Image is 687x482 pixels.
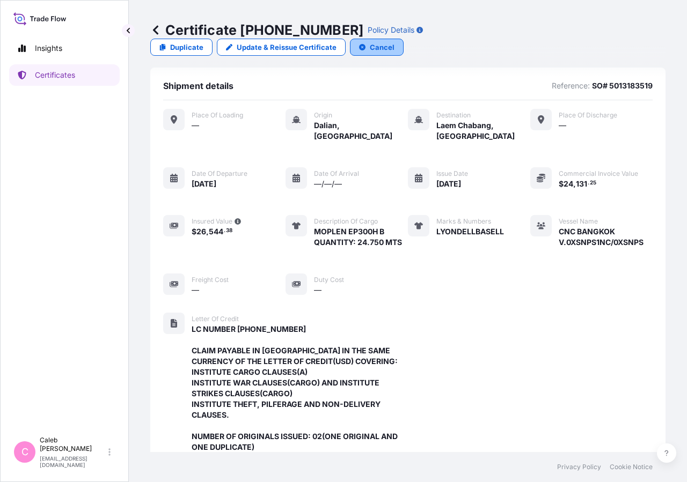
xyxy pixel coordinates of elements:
[559,217,598,226] span: Vessel Name
[559,169,638,178] span: Commercial Invoice Value
[588,181,589,185] span: .
[192,276,229,284] span: Freight Cost
[192,324,408,453] span: LC NUMBER [PHONE_NUMBER] CLAIM PAYABLE IN [GEOGRAPHIC_DATA] IN THE SAME CURRENCY OF THE LETTER OF...
[21,447,28,457] span: C
[192,285,199,295] span: —
[314,226,402,248] span: MOPLEN EP300H B QUANTITY: 24.750 MTS
[192,228,196,235] span: $
[314,111,332,120] span: Origin
[226,229,232,233] span: 38
[436,226,504,237] span: LYONDELLBASELL
[314,179,342,189] span: —/—/—
[224,229,225,233] span: .
[192,179,216,189] span: [DATE]
[150,21,363,39] p: Certificate [PHONE_NUMBER]
[9,38,120,59] a: Insights
[557,463,601,471] a: Privacy Policy
[576,180,587,188] span: 131
[192,315,239,323] span: Letter of Credit
[559,180,564,188] span: $
[40,455,106,468] p: [EMAIL_ADDRESS][DOMAIN_NAME]
[314,276,344,284] span: Duty Cost
[564,180,573,188] span: 24
[35,70,75,80] p: Certificates
[314,169,359,178] span: Date of arrival
[192,120,199,131] span: —
[350,39,404,56] button: Cancel
[196,228,206,235] span: 26
[192,111,243,120] span: Place of Loading
[206,228,209,235] span: ,
[559,120,566,131] span: —
[610,463,653,471] a: Cookie Notice
[436,169,468,178] span: Issue Date
[209,228,223,235] span: 544
[559,226,653,248] span: CNC BANGKOK V.0XSNPS1NC/0XSNPS
[368,25,414,35] p: Policy Details
[163,80,233,91] span: Shipment details
[170,42,203,53] p: Duplicate
[35,43,62,54] p: Insights
[314,217,378,226] span: Description of cargo
[217,39,346,56] a: Update & Reissue Certificate
[150,39,213,56] a: Duplicate
[237,42,337,53] p: Update & Reissue Certificate
[192,169,247,178] span: Date of departure
[314,120,408,142] span: Dalian, [GEOGRAPHIC_DATA]
[314,285,321,295] span: —
[9,64,120,86] a: Certificates
[590,181,596,185] span: 25
[436,120,530,142] span: Laem Chabang, [GEOGRAPHIC_DATA]
[559,111,617,120] span: Place of discharge
[592,80,653,91] p: SO# 5013183519
[192,217,232,226] span: Insured Value
[436,111,471,120] span: Destination
[573,180,576,188] span: ,
[552,80,590,91] p: Reference:
[436,217,491,226] span: Marks & Numbers
[436,179,461,189] span: [DATE]
[40,436,106,453] p: Caleb [PERSON_NAME]
[370,42,394,53] p: Cancel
